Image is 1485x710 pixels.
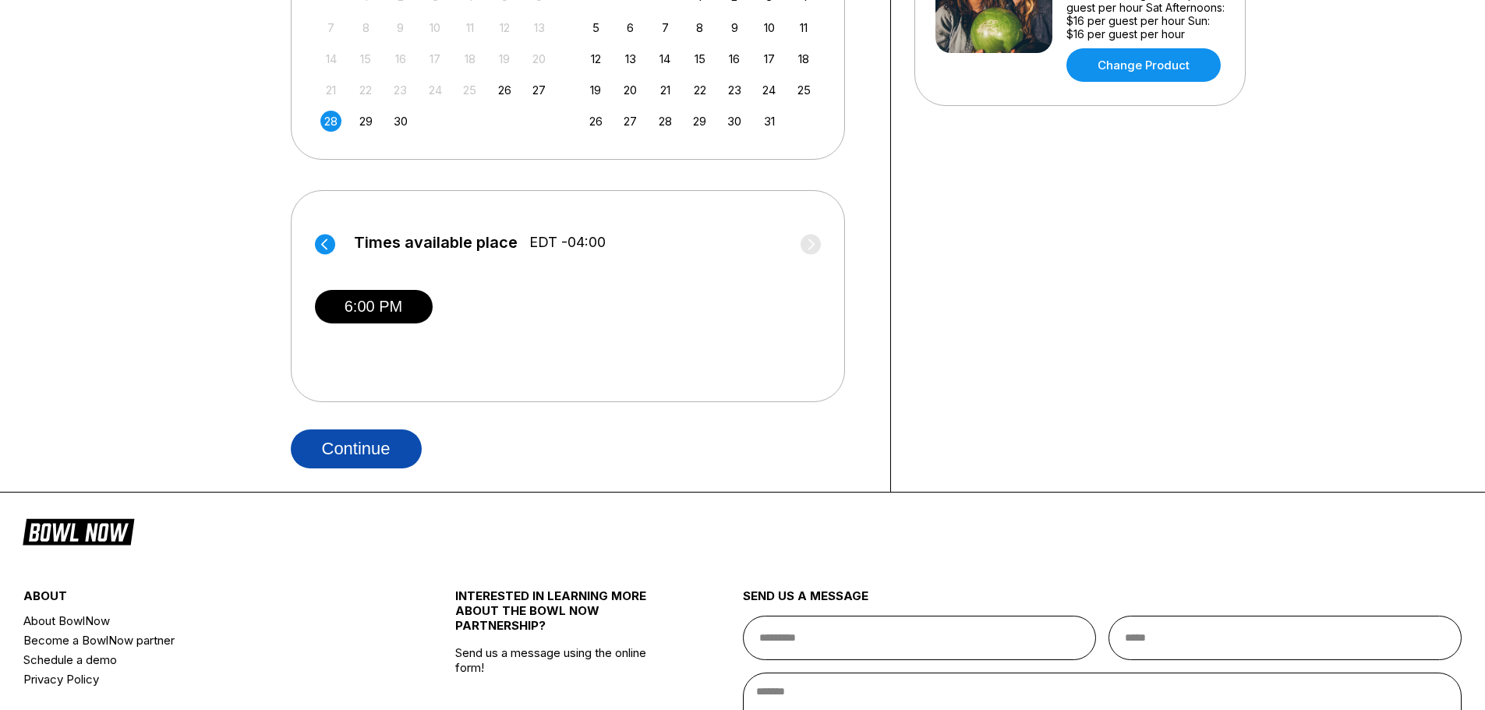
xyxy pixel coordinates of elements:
[620,111,641,132] div: Choose Monday, October 27th, 2025
[655,111,676,132] div: Choose Tuesday, October 28th, 2025
[724,111,745,132] div: Choose Thursday, October 30th, 2025
[390,48,411,69] div: Not available Tuesday, September 16th, 2025
[724,48,745,69] div: Choose Thursday, October 16th, 2025
[23,650,383,669] a: Schedule a demo
[354,234,518,251] span: Times available place
[355,111,377,132] div: Choose Monday, September 29th, 2025
[585,17,606,38] div: Choose Sunday, October 5th, 2025
[315,290,433,323] button: 6:00 PM
[724,79,745,101] div: Choose Thursday, October 23rd, 2025
[320,111,341,132] div: Choose Sunday, September 28th, 2025
[23,588,383,611] div: about
[425,48,446,69] div: Not available Wednesday, September 17th, 2025
[23,611,383,631] a: About BowlNow
[758,79,780,101] div: Choose Friday, October 24th, 2025
[355,17,377,38] div: Not available Monday, September 8th, 2025
[620,48,641,69] div: Choose Monday, October 13th, 2025
[529,48,550,69] div: Not available Saturday, September 20th, 2025
[794,48,815,69] div: Choose Saturday, October 18th, 2025
[320,79,341,101] div: Not available Sunday, September 21st, 2025
[758,111,780,132] div: Choose Friday, October 31st, 2025
[390,79,411,101] div: Not available Tuesday, September 23rd, 2025
[585,79,606,101] div: Choose Sunday, October 19th, 2025
[425,17,446,38] div: Not available Wednesday, September 10th, 2025
[23,631,383,650] a: Become a BowlNow partner
[1066,48,1221,82] a: Change Product
[494,17,515,38] div: Not available Friday, September 12th, 2025
[724,17,745,38] div: Choose Thursday, October 9th, 2025
[585,111,606,132] div: Choose Sunday, October 26th, 2025
[585,48,606,69] div: Choose Sunday, October 12th, 2025
[655,17,676,38] div: Choose Tuesday, October 7th, 2025
[655,48,676,69] div: Choose Tuesday, October 14th, 2025
[620,17,641,38] div: Choose Monday, October 6th, 2025
[529,17,550,38] div: Not available Saturday, September 13th, 2025
[320,17,341,38] div: Not available Sunday, September 7th, 2025
[425,79,446,101] div: Not available Wednesday, September 24th, 2025
[459,79,480,101] div: Not available Thursday, September 25th, 2025
[390,17,411,38] div: Not available Tuesday, September 9th, 2025
[291,429,422,468] button: Continue
[355,48,377,69] div: Not available Monday, September 15th, 2025
[23,669,383,689] a: Privacy Policy
[689,111,710,132] div: Choose Wednesday, October 29th, 2025
[355,79,377,101] div: Not available Monday, September 22nd, 2025
[689,79,710,101] div: Choose Wednesday, October 22nd, 2025
[390,111,411,132] div: Choose Tuesday, September 30th, 2025
[529,234,606,251] span: EDT -04:00
[758,17,780,38] div: Choose Friday, October 10th, 2025
[743,588,1462,616] div: send us a message
[529,79,550,101] div: Choose Saturday, September 27th, 2025
[494,79,515,101] div: Choose Friday, September 26th, 2025
[455,588,671,645] div: INTERESTED IN LEARNING MORE ABOUT THE BOWL NOW PARTNERSHIP?
[794,17,815,38] div: Choose Saturday, October 11th, 2025
[689,48,710,69] div: Choose Wednesday, October 15th, 2025
[494,48,515,69] div: Not available Friday, September 19th, 2025
[459,48,480,69] div: Not available Thursday, September 18th, 2025
[620,79,641,101] div: Choose Monday, October 20th, 2025
[655,79,676,101] div: Choose Tuesday, October 21st, 2025
[459,17,480,38] div: Not available Thursday, September 11th, 2025
[320,48,341,69] div: Not available Sunday, September 14th, 2025
[794,79,815,101] div: Choose Saturday, October 25th, 2025
[758,48,780,69] div: Choose Friday, October 17th, 2025
[689,17,710,38] div: Choose Wednesday, October 8th, 2025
